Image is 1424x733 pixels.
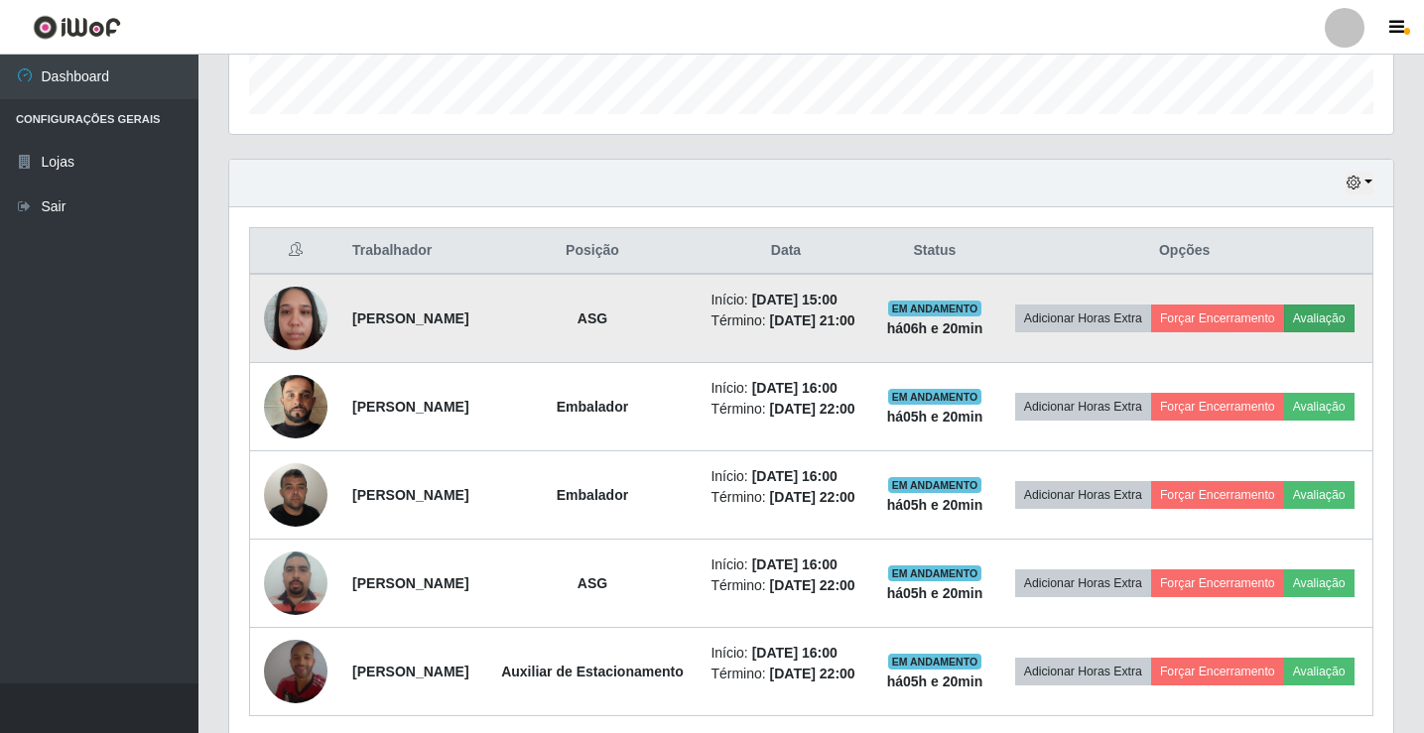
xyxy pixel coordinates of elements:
strong: Embalador [557,487,628,503]
button: Avaliação [1284,569,1355,597]
button: Avaliação [1284,481,1355,509]
time: [DATE] 22:00 [770,401,855,417]
th: Trabalhador [340,228,485,275]
strong: há 05 h e 20 min [887,409,983,425]
time: [DATE] 22:00 [770,666,855,681]
time: [DATE] 16:00 [752,468,838,484]
img: 1753400047633.jpeg [264,615,327,728]
th: Opções [996,228,1372,275]
button: Forçar Encerramento [1151,393,1284,421]
strong: há 05 h e 20 min [887,497,983,513]
img: 1740415667017.jpeg [264,276,327,360]
button: Forçar Encerramento [1151,481,1284,509]
li: Término: [711,487,860,508]
button: Avaliação [1284,393,1355,421]
button: Adicionar Horas Extra [1015,569,1151,597]
strong: [PERSON_NAME] [352,575,468,591]
button: Avaliação [1284,658,1355,685]
strong: há 06 h e 20 min [887,320,983,336]
li: Início: [711,554,860,575]
button: Forçar Encerramento [1151,305,1284,332]
span: EM ANDAMENTO [888,565,982,581]
strong: [PERSON_NAME] [352,664,468,679]
strong: ASG [578,575,607,591]
time: [DATE] 15:00 [752,292,838,307]
li: Início: [711,643,860,664]
strong: Embalador [557,399,628,415]
li: Início: [711,290,860,310]
li: Término: [711,575,860,596]
time: [DATE] 16:00 [752,556,838,572]
button: Adicionar Horas Extra [1015,305,1151,332]
th: Posição [486,228,700,275]
img: CoreUI Logo [33,15,121,40]
li: Término: [711,664,860,684]
span: EM ANDAMENTO [888,477,982,493]
strong: há 05 h e 20 min [887,673,983,689]
button: Forçar Encerramento [1151,658,1284,685]
th: Status [873,228,997,275]
strong: ASG [578,310,607,326]
strong: Auxiliar de Estacionamento [501,664,684,679]
button: Forçar Encerramento [1151,569,1284,597]
strong: [PERSON_NAME] [352,310,468,326]
li: Término: [711,310,860,331]
img: 1686264689334.jpeg [264,541,327,625]
button: Adicionar Horas Extra [1015,658,1151,685]
strong: [PERSON_NAME] [352,487,468,503]
button: Adicionar Horas Extra [1015,481,1151,509]
button: Adicionar Horas Extra [1015,393,1151,421]
img: 1714957062897.jpeg [264,452,327,537]
li: Término: [711,399,860,420]
span: EM ANDAMENTO [888,654,982,670]
span: EM ANDAMENTO [888,301,982,316]
li: Início: [711,378,860,399]
strong: [PERSON_NAME] [352,399,468,415]
li: Início: [711,466,860,487]
time: [DATE] 21:00 [770,312,855,328]
time: [DATE] 22:00 [770,577,855,593]
time: [DATE] 22:00 [770,489,855,505]
strong: há 05 h e 20 min [887,585,983,601]
th: Data [699,228,872,275]
img: 1732360371404.jpeg [264,350,327,463]
time: [DATE] 16:00 [752,380,838,396]
button: Avaliação [1284,305,1355,332]
span: EM ANDAMENTO [888,389,982,405]
time: [DATE] 16:00 [752,645,838,661]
